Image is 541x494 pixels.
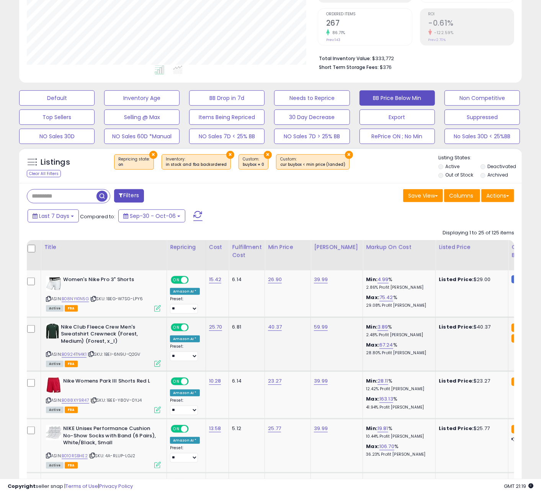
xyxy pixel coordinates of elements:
[268,276,282,283] a: 26.90
[512,275,526,283] small: FBM
[439,243,505,251] div: Listed Price
[319,55,371,62] b: Total Inventory Value:
[439,378,502,384] div: $23.27
[319,64,379,70] b: Short Term Storage Fees:
[170,398,200,415] div: Preset:
[445,172,473,178] label: Out of Stock
[232,243,262,259] div: Fulfillment Cost
[166,156,227,168] span: Inventory :
[445,90,520,106] button: Non Competitive
[366,378,430,392] div: %
[366,324,430,338] div: %
[366,425,430,439] div: %
[366,386,430,392] p: 12.42% Profit [PERSON_NAME]
[46,361,64,367] span: All listings currently available for purchase on Amazon
[487,163,516,170] label: Deactivated
[226,151,234,159] button: ×
[378,323,388,331] a: 3.89
[378,377,388,385] a: 28.11
[232,378,259,384] div: 6.14
[209,377,221,385] a: 10.28
[46,462,64,469] span: All listings currently available for purchase on Amazon
[209,243,226,251] div: Cost
[188,324,200,330] span: OFF
[428,19,514,29] h2: -0.61%
[443,229,514,237] div: Displaying 1 to 25 of 125 items
[326,38,340,42] small: Prev: 143
[314,276,328,283] a: 39.99
[314,425,328,432] a: 39.99
[172,277,181,283] span: ON
[170,437,200,444] div: Amazon AI *
[379,294,393,301] a: 75.42
[487,172,508,178] label: Archived
[481,189,514,202] button: Actions
[428,38,446,42] small: Prev: 2.70%
[170,335,200,342] div: Amazon AI *
[403,189,443,202] button: Save View
[274,129,350,144] button: NO Sales 7D > 25% BB
[326,19,412,29] h2: 267
[379,443,394,450] a: 106.70
[19,110,95,125] button: Top Sellers
[366,443,379,450] b: Max:
[379,341,393,349] a: 67.24
[46,324,161,366] div: ASIN:
[209,276,222,283] a: 15.42
[360,90,435,106] button: BB Price Below Min
[439,377,474,384] b: Listed Price:
[62,351,87,358] a: B0924TN4K1
[46,378,161,412] div: ASIN:
[19,129,95,144] button: NO Sales 30D
[90,397,142,403] span: | SKU: 1BEE-Y80V-0YJ4
[65,483,98,490] a: Terms of Use
[379,395,393,403] a: 163.13
[366,341,379,348] b: Max:
[366,276,430,290] div: %
[438,154,522,162] p: Listing States:
[8,483,36,490] strong: Copyright
[118,156,150,168] span: Repricing state :
[46,324,59,339] img: 3152jayU6dL._SL40_.jpg
[268,243,307,251] div: Min Price
[360,110,435,125] button: Export
[63,276,156,285] b: Women's Nike Pro 3" Shorts
[366,332,430,338] p: 2.48% Profit [PERSON_NAME]
[209,323,222,331] a: 25.70
[314,377,328,385] a: 39.99
[188,378,200,385] span: OFF
[170,243,203,251] div: Repricing
[366,425,378,432] b: Min:
[366,243,432,251] div: Markup on Cost
[232,324,259,330] div: 6.81
[314,243,360,251] div: [PERSON_NAME]
[439,276,502,283] div: $29.00
[366,276,378,283] b: Min:
[366,350,430,356] p: 28.80% Profit [PERSON_NAME]
[62,397,89,404] a: B088XY9R47
[366,294,379,301] b: Max:
[28,209,79,222] button: Last 7 Days
[61,324,154,347] b: Nike Club Fleece Crew Men's Sweatshirt Crewneck (Forest, Medium) (Forest, x_l)
[444,189,480,202] button: Columns
[99,483,133,490] a: Privacy Policy
[363,240,436,270] th: The percentage added to the cost of goods (COGS) that forms the calculator for Min & Max prices.
[268,323,282,331] a: 40.37
[366,434,430,439] p: 10.44% Profit [PERSON_NAME]
[170,288,200,295] div: Amazon AI *
[314,323,328,331] a: 59.99
[445,129,520,144] button: No Sales 30D < 25%BB
[504,483,533,490] span: 2025-10-14 21:19 GMT
[330,30,345,36] small: 86.71%
[366,452,430,457] p: 36.23% Profit [PERSON_NAME]
[189,90,265,106] button: BB Drop in 7d
[439,425,474,432] b: Listed Price:
[46,407,64,413] span: All listings currently available for purchase on Amazon
[449,192,473,200] span: Columns
[366,303,430,308] p: 29.08% Profit [PERSON_NAME]
[118,162,150,167] div: on
[44,243,163,251] div: Title
[378,425,388,432] a: 19.81
[63,378,156,387] b: Nike Womens Park III Shorts Red L
[170,344,200,361] div: Preset:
